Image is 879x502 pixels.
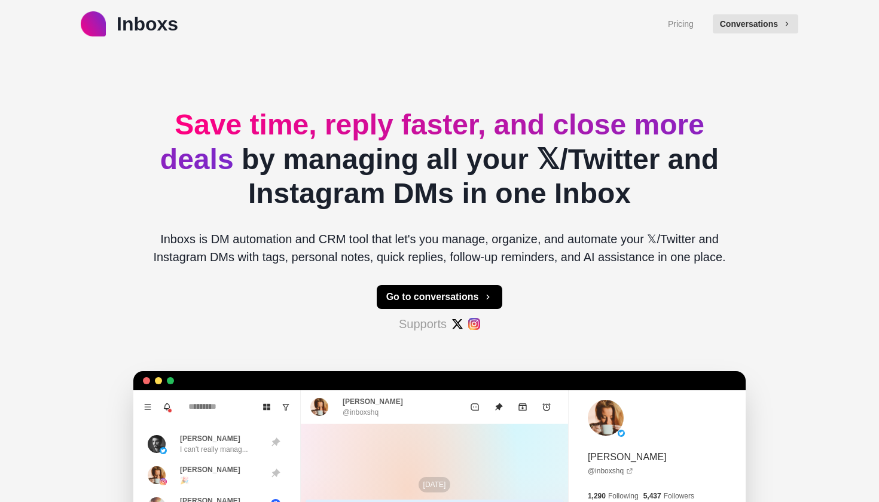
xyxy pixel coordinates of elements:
[180,464,240,475] p: [PERSON_NAME]
[668,18,694,30] a: Pricing
[643,491,661,501] p: 5,437
[148,466,166,484] img: picture
[148,435,166,453] img: picture
[618,430,625,437] img: picture
[463,395,487,419] button: Mark as unread
[160,447,167,454] img: picture
[180,475,189,486] p: 🎉
[713,14,798,33] button: Conversations
[143,108,736,211] h2: by managing all your 𝕏/Twitter and Instagram DMs in one Inbox
[588,400,624,436] img: picture
[81,11,106,36] img: logo
[117,10,178,38] p: Inboxs
[377,285,503,309] button: Go to conversations
[343,407,379,418] p: @inboxshq
[535,395,558,419] button: Add reminder
[81,10,178,38] a: logoInboxs
[180,444,248,455] p: I can't really manag...
[143,230,736,266] p: Inboxs is DM automation and CRM tool that let's you manage, organize, and automate your 𝕏/Twitter...
[399,315,447,333] p: Supports
[468,318,480,330] img: #
[511,395,535,419] button: Archive
[157,397,176,417] button: Notifications
[588,466,633,476] a: @inboxshq
[310,398,328,416] img: picture
[257,397,276,417] button: Board View
[343,396,403,407] p: [PERSON_NAME]
[138,397,157,417] button: Menu
[451,318,463,330] img: #
[419,477,451,492] p: [DATE]
[487,395,511,419] button: Unpin
[608,491,639,501] p: Following
[180,433,240,444] p: [PERSON_NAME]
[160,109,704,175] span: Save time, reply faster, and close more deals
[588,450,667,464] p: [PERSON_NAME]
[664,491,694,501] p: Followers
[276,397,295,417] button: Show unread conversations
[160,478,167,485] img: picture
[588,491,606,501] p: 1,290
